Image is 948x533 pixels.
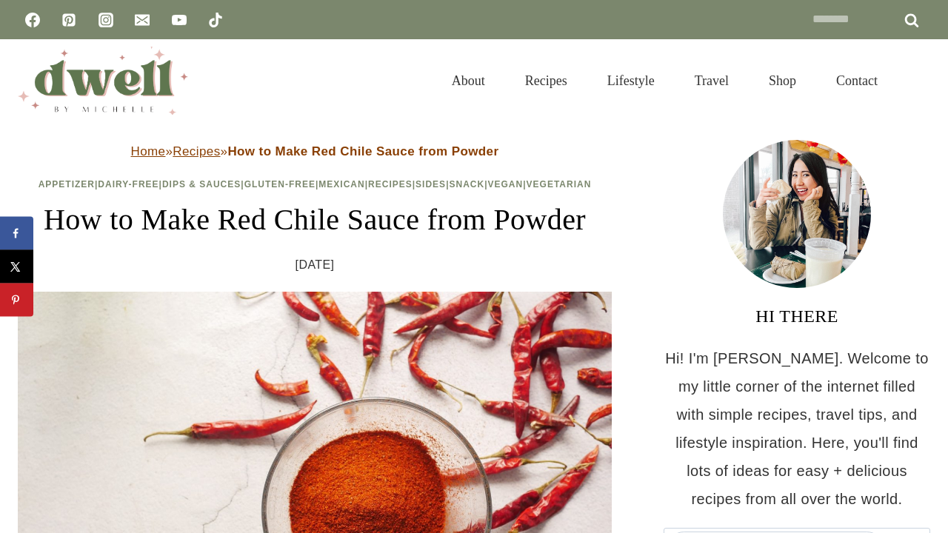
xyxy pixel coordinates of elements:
a: Snack [449,179,484,190]
a: Lifestyle [587,55,675,107]
a: About [432,55,505,107]
a: Vegetarian [527,179,592,190]
button: View Search Form [905,68,930,93]
span: » » [131,144,499,158]
a: Appetizer [39,179,95,190]
a: Dairy-Free [98,179,158,190]
a: Facebook [18,5,47,35]
a: TikTok [201,5,230,35]
a: Email [127,5,157,35]
a: Travel [675,55,749,107]
h3: HI THERE [664,303,930,329]
a: Contact [816,55,898,107]
a: Sides [415,179,446,190]
time: [DATE] [296,254,335,276]
img: DWELL by michelle [18,47,188,115]
a: Gluten-Free [244,179,316,190]
a: Recipes [173,144,220,158]
a: Recipes [505,55,587,107]
nav: Primary Navigation [432,55,898,107]
a: Instagram [91,5,121,35]
a: Pinterest [54,5,84,35]
a: Recipes [368,179,413,190]
strong: How to Make Red Chile Sauce from Powder [227,144,498,158]
p: Hi! I'm [PERSON_NAME]. Welcome to my little corner of the internet filled with simple recipes, tr... [664,344,930,513]
a: Home [131,144,166,158]
a: Shop [749,55,816,107]
a: Vegan [488,179,524,190]
a: Dips & Sauces [162,179,241,190]
h1: How to Make Red Chile Sauce from Powder [18,198,612,242]
a: Mexican [318,179,364,190]
span: | | | | | | | | | [39,179,592,190]
a: YouTube [164,5,194,35]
